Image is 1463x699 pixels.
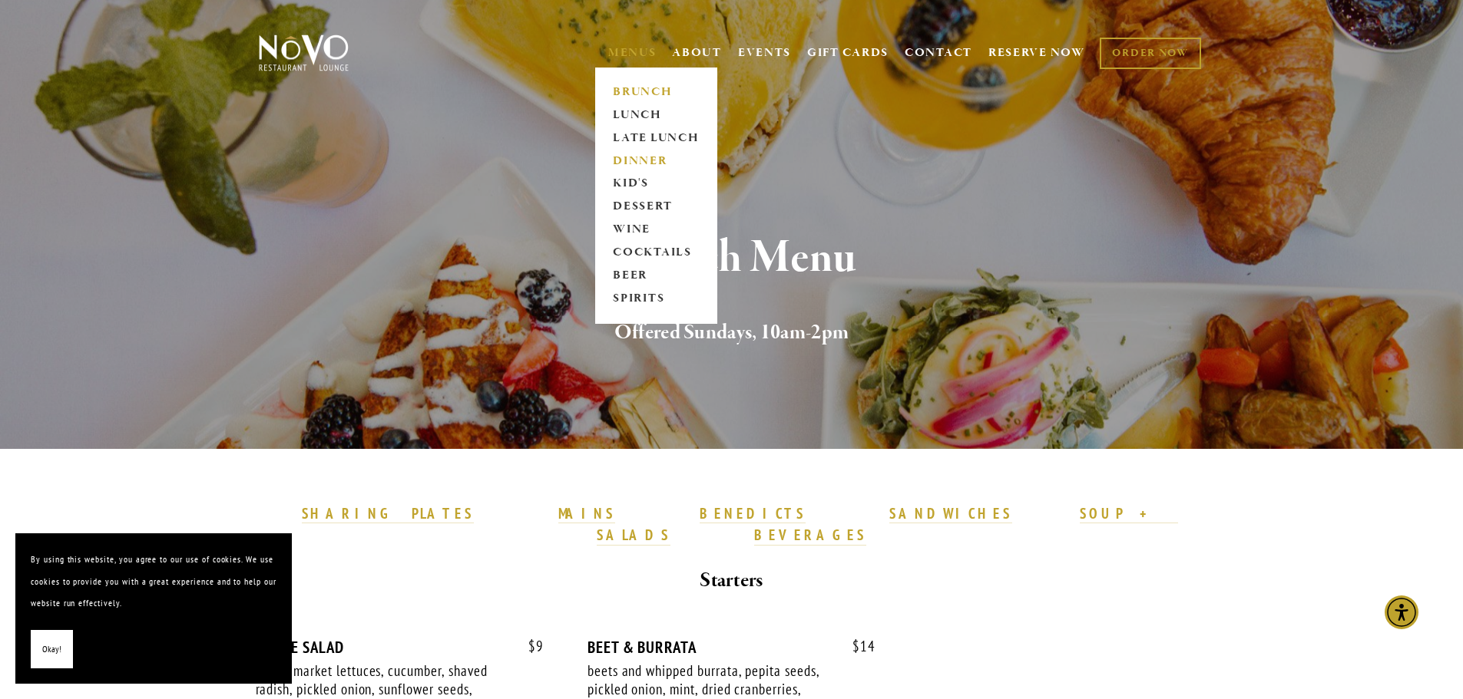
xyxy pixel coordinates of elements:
[588,638,875,657] div: BEET & BURRATA
[256,34,352,72] img: Novo Restaurant &amp; Lounge
[513,638,544,655] span: 9
[302,504,474,523] strong: SHARING PLATES
[905,38,972,68] a: CONTACT
[608,104,704,127] a: LUNCH
[700,504,806,523] strong: BENEDICTS
[608,173,704,196] a: KID'S
[608,127,704,150] a: LATE LUNCH
[558,504,616,523] strong: MAINS
[608,150,704,173] a: DINNER
[256,638,544,657] div: HOUSE SALAD
[672,45,722,61] a: ABOUT
[608,81,704,104] a: BRUNCH
[807,38,889,68] a: GIFT CARDS
[700,567,763,594] strong: Starters
[15,533,292,684] section: Cookie banner
[31,549,276,615] p: By using this website, you agree to our use of cookies. We use cookies to provide you with a grea...
[608,288,704,311] a: SPIRITS
[700,504,806,524] a: BENEDICTS
[608,265,704,288] a: BEER
[1385,595,1418,629] div: Accessibility Menu
[889,504,1012,523] strong: SANDWICHES
[852,637,860,655] span: $
[42,638,61,661] span: Okay!
[284,317,1180,349] h2: Offered Sundays, 10am-2pm
[31,630,73,669] button: Okay!
[608,242,704,265] a: COCKTAILS
[302,504,474,524] a: SHARING PLATES
[608,219,704,242] a: WINE
[754,526,866,544] strong: BEVERAGES
[837,638,875,655] span: 14
[284,233,1180,283] h1: Brunch Menu
[528,637,536,655] span: $
[889,504,1012,524] a: SANDWICHES
[558,504,616,524] a: MAINS
[597,504,1178,546] a: SOUP + SALADS
[754,526,866,546] a: BEVERAGES
[988,38,1085,68] a: RESERVE NOW
[738,45,791,61] a: EVENTS
[608,45,657,61] a: MENUS
[1100,38,1200,69] a: ORDER NOW
[608,196,704,219] a: DESSERT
